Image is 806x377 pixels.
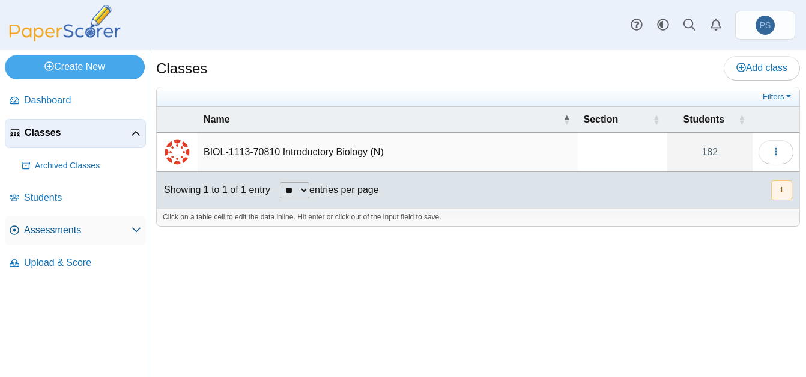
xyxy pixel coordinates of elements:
span: Dashboard [24,94,141,107]
span: Classes [25,126,131,139]
span: Section : Activate to sort [653,107,660,132]
h1: Classes [156,58,207,79]
nav: pagination [770,180,792,200]
div: Showing 1 to 1 of 1 entry [157,172,270,208]
a: Assessments [5,216,146,245]
img: External class connected through Canvas [163,138,192,167]
span: Upload & Score [24,256,141,269]
span: Students : Activate to sort [738,107,745,132]
span: Name : Activate to invert sorting [563,107,571,132]
span: Students [683,114,724,124]
div: Click on a table cell to edit the data inline. Hit enter or click out of the input field to save. [157,208,799,226]
a: 182 [667,133,753,171]
a: Add class [724,56,800,80]
a: Alerts [703,12,729,38]
span: Add class [736,63,787,73]
span: Patrick Stephens [756,16,775,35]
span: Students [24,191,141,204]
a: Students [5,184,146,213]
span: Name [204,114,230,124]
span: Patrick Stephens [760,21,771,29]
a: Create New [5,55,145,79]
a: Classes [5,119,146,148]
a: Upload & Score [5,249,146,278]
label: entries per page [309,185,379,195]
a: PaperScorer [5,33,125,43]
span: Assessments [24,224,132,237]
a: Filters [760,91,796,103]
a: Patrick Stephens [735,11,795,40]
a: Archived Classes [17,152,146,180]
button: 1 [771,180,792,200]
td: BIOL-1113-70810 Introductory Biology (N) [198,133,578,172]
a: Dashboard [5,87,146,115]
span: Archived Classes [35,160,141,172]
span: Section [584,114,619,124]
img: PaperScorer [5,5,125,41]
